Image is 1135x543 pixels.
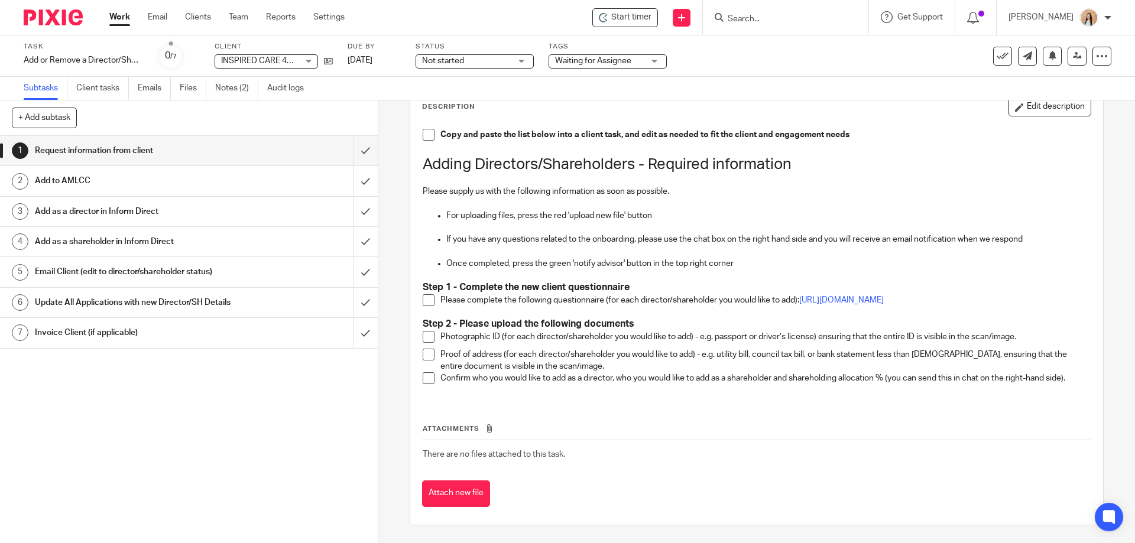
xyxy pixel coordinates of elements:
div: INSPIRED CARE 4ALL LTD - Add or Remove a Director/Shareholder - Limited Company [592,8,658,27]
p: Description [422,102,475,112]
h1: Request information from client [35,142,239,160]
p: Proof of address (for each director/shareholder you would like to add) - e.g. utility bill, counc... [440,349,1090,373]
span: INSPIRED CARE 4ALL LTD [221,57,318,65]
div: 0 [165,49,177,63]
p: If you have any questions related to the onboarding, please use the chat box on the right hand si... [446,233,1090,245]
a: Settings [313,11,345,23]
img: Linkedin%20Posts%20-%20Client%20success%20stories%20(1).png [1079,8,1098,27]
a: [URL][DOMAIN_NAME] [799,296,884,304]
div: 6 [12,294,28,311]
a: Team [229,11,248,23]
p: For uploading files, press the red 'upload new file' button [446,210,1090,222]
p: Once completed, press the green 'notify advisor' button in the top right corner [446,258,1090,269]
span: Waiting for Assignee [555,57,631,65]
label: Status [416,42,534,51]
p: Photographic ID (for each director/shareholder you would like to add) - e.g. passport or driver’s... [440,331,1090,343]
a: Client tasks [76,77,129,100]
a: Subtasks [24,77,67,100]
span: Attachments [423,425,479,432]
p: Confirm who you would like to add as a director, who you would like to add as a shareholder and s... [440,372,1090,384]
button: Edit description [1008,97,1091,116]
h1: Add as a shareholder in Inform Direct [35,233,239,251]
span: Not started [422,57,464,65]
h1: Adding Directors/Shareholders - Required information [423,155,1090,174]
h1: Email Client (edit to director/shareholder status) [35,263,239,281]
a: Email [148,11,167,23]
span: [DATE] [348,56,372,64]
a: Work [109,11,130,23]
input: Search [727,14,833,25]
div: 5 [12,264,28,281]
label: Task [24,42,142,51]
p: Please supply us with the following information as soon as possible. [423,186,1090,197]
img: Pixie [24,9,83,25]
label: Tags [549,42,667,51]
strong: Step 1 - Complete the new client questionnaire [423,282,630,292]
span: There are no files attached to this task. [423,450,565,459]
div: Add or Remove a Director/Shareholder - Limited Company [24,54,142,66]
button: Attach new file [422,480,490,507]
p: Please complete the following questionnaire (for each director/shareholder you would like to add): [440,294,1090,306]
a: Notes (2) [215,77,258,100]
div: 1 [12,142,28,159]
div: 2 [12,173,28,190]
label: Due by [348,42,401,51]
div: 7 [12,324,28,341]
strong: Copy and paste the list below into a client task, and edit as needed to fit the client and engage... [440,131,849,139]
p: [PERSON_NAME] [1008,11,1074,23]
h1: Add to AMLCC [35,172,239,190]
a: Clients [185,11,211,23]
strong: Step 2 - Please upload the following documents [423,319,634,329]
h1: Add as a director in Inform Direct [35,203,239,220]
div: 4 [12,233,28,250]
a: Files [180,77,206,100]
a: Audit logs [267,77,313,100]
a: Reports [266,11,296,23]
h1: Update All Applications with new Director/SH Details [35,294,239,311]
button: + Add subtask [12,108,77,128]
span: Start timer [611,11,651,24]
div: 3 [12,203,28,220]
small: /7 [170,53,177,60]
span: Get Support [897,13,943,21]
label: Client [215,42,333,51]
h1: Invoice Client (if applicable) [35,324,239,342]
a: Emails [138,77,171,100]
